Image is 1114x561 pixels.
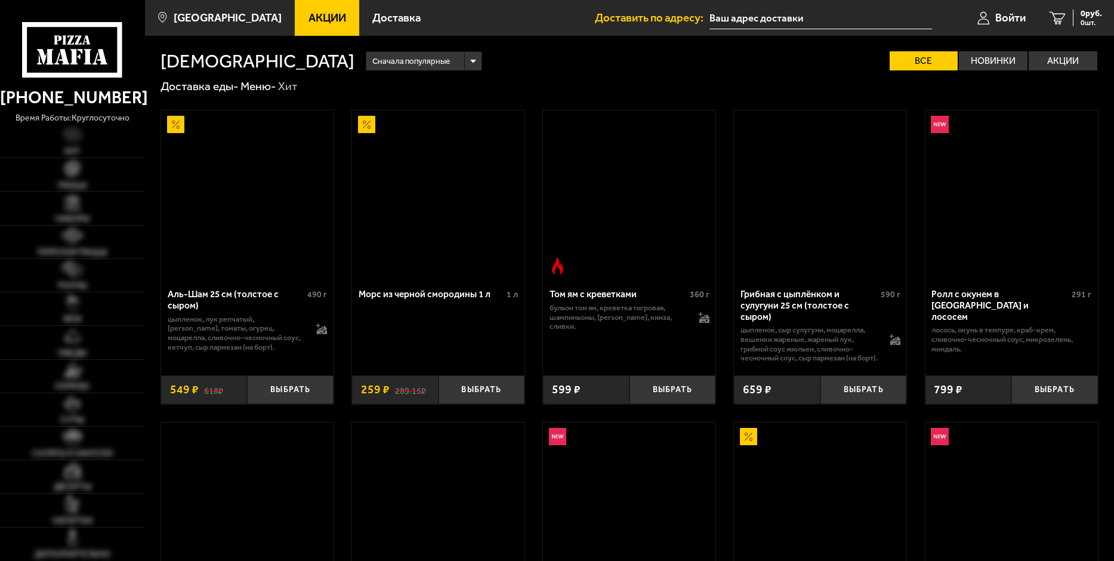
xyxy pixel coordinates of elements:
[58,349,87,357] span: Обеды
[549,257,566,275] img: Острое блюдо
[820,375,907,404] button: Выбрать
[58,181,87,190] span: Пицца
[740,289,878,322] div: Грибная с цыплёнком и сулугуни 25 см (толстое с сыром)
[359,289,504,300] div: Морс из черной смородины 1 л
[247,375,334,404] button: Выбрать
[934,384,962,395] span: 799 ₽
[1072,289,1091,300] span: 291 г
[890,51,958,70] label: Все
[58,282,87,290] span: Роллы
[161,79,239,93] a: Доставка еды-
[552,384,581,395] span: 599 ₽
[931,289,1069,322] div: Ролл с окунем в [GEOGRAPHIC_DATA] и лососем
[55,215,90,223] span: Наборы
[278,79,297,94] div: Хит
[174,13,282,24] span: [GEOGRAPHIC_DATA]
[54,483,91,491] span: Десерты
[168,315,305,352] p: цыпленок, лук репчатый, [PERSON_NAME], томаты, огурец, моцарелла, сливочно-чесночный соус, кетчуп...
[395,384,426,395] s: 289.15 ₽
[63,315,82,323] span: WOK
[60,416,84,424] span: Супы
[1081,19,1102,26] span: 0 шт.
[743,384,772,395] span: 659 ₽
[549,428,566,445] img: Новинка
[690,289,709,300] span: 360 г
[959,51,1027,70] label: Новинки
[240,79,276,93] a: Меню-
[35,550,110,559] span: Дополнительно
[734,110,906,280] a: Грибная с цыплёнком и сулугуни 25 см (толстое с сыром)
[307,289,327,300] span: 490 г
[507,289,518,300] span: 1 л
[740,325,878,362] p: цыпленок, сыр сулугуни, моцарелла, вешенки жареные, жареный лук, грибной соус Жюльен, сливочно-че...
[53,517,92,525] span: Напитки
[629,375,716,404] button: Выбрать
[709,7,932,29] input: Ваш адрес доставки
[881,289,900,300] span: 590 г
[550,289,687,300] div: Том ям с креветками
[925,110,1098,280] a: НовинкаРолл с окунем в темпуре и лососем
[170,384,199,395] span: 549 ₽
[38,248,107,257] span: Римская пицца
[64,147,81,156] span: Хит
[931,428,948,445] img: Новинка
[1081,10,1102,18] span: 0 руб.
[161,52,354,70] h1: [DEMOGRAPHIC_DATA]
[32,449,113,458] span: Салаты и закуски
[55,383,90,391] span: Горячее
[740,428,757,445] img: Акционный
[168,289,305,311] div: Аль-Шам 25 см (толстое с сыром)
[372,13,421,24] span: Доставка
[1029,51,1097,70] label: Акции
[931,116,948,133] img: Новинка
[204,384,223,395] s: 618 ₽
[358,116,375,133] img: Акционный
[372,50,450,72] span: Сначала популярные
[995,13,1026,24] span: Войти
[161,110,334,280] a: АкционныйАль-Шам 25 см (толстое с сыром)
[167,116,184,133] img: Акционный
[439,375,525,404] button: Выбрать
[543,110,715,280] a: Острое блюдоТом ям с креветками
[550,303,687,331] p: бульон том ям, креветка тигровая, шампиньоны, [PERSON_NAME], кинза, сливки.
[931,325,1091,353] p: лосось, окунь в темпуре, краб-крем, сливочно-чесночный соус, микрозелень, миндаль.
[352,110,524,280] a: АкционныйМорс из черной смородины 1 л
[595,13,709,24] span: Доставить по адресу:
[361,384,390,395] span: 259 ₽
[1011,375,1098,404] button: Выбрать
[308,13,346,24] span: Акции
